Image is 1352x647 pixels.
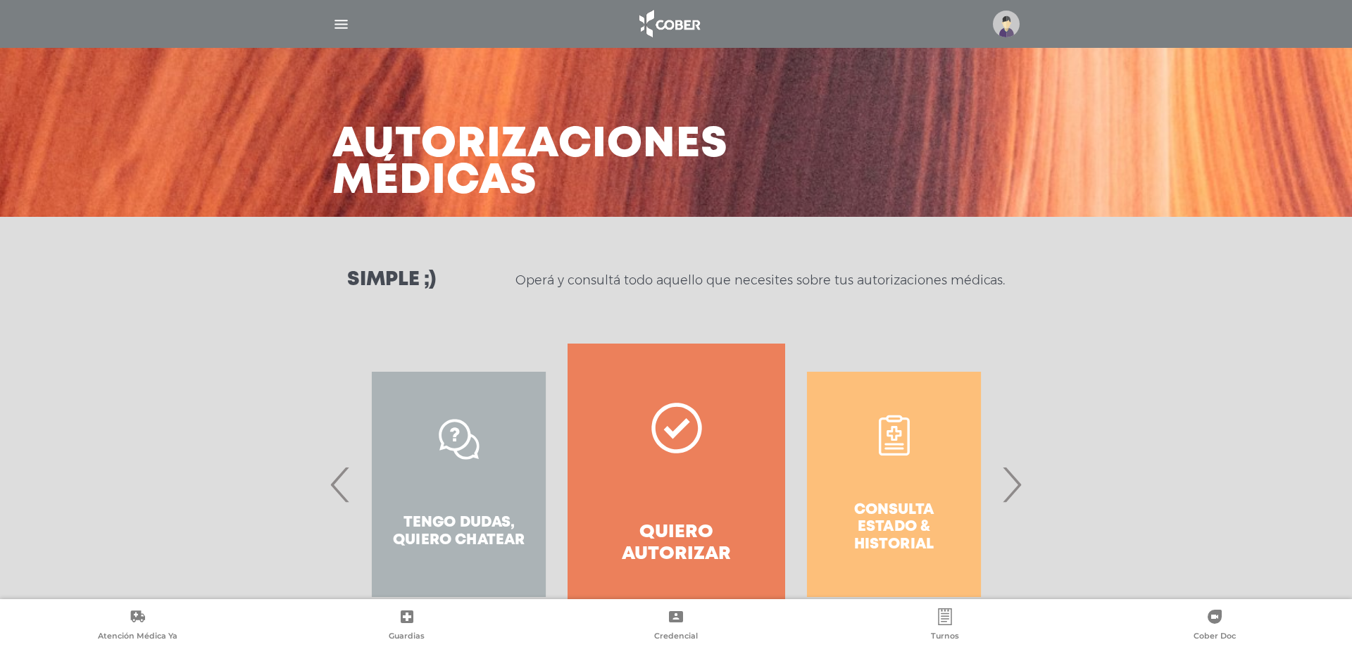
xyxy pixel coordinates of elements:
a: Atención Médica Ya [3,608,272,644]
p: Operá y consultá todo aquello que necesites sobre tus autorizaciones médicas. [515,272,1005,289]
span: Cober Doc [1194,631,1236,643]
a: Turnos [810,608,1079,644]
img: Cober_menu-lines-white.svg [332,15,350,33]
img: logo_cober_home-white.png [632,7,706,41]
h4: Quiero autorizar [593,522,760,565]
a: Guardias [272,608,541,644]
a: Quiero autorizar [568,344,785,625]
a: Credencial [542,608,810,644]
span: Atención Médica Ya [98,631,177,643]
h3: Autorizaciones médicas [332,127,728,200]
span: Previous [327,446,354,522]
span: Guardias [389,631,425,643]
span: Next [998,446,1025,522]
h3: Simple ;) [347,270,436,290]
img: profile-placeholder.svg [993,11,1020,37]
a: Cober Doc [1080,608,1349,644]
span: Credencial [654,631,698,643]
span: Turnos [931,631,959,643]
